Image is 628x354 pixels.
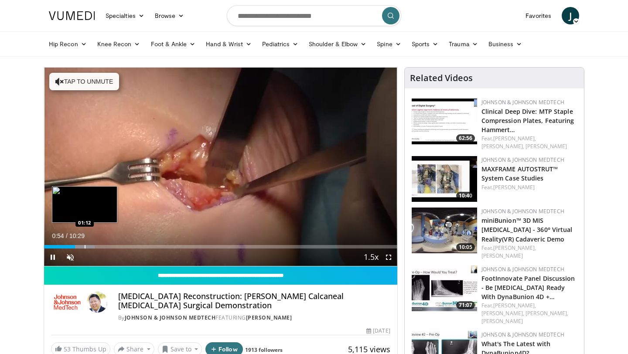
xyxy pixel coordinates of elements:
a: [PERSON_NAME] [246,314,292,321]
a: Browse [150,7,190,24]
a: Hand & Wrist [201,35,257,53]
a: [PERSON_NAME] [493,184,535,191]
a: [PERSON_NAME] [526,143,567,150]
span: 10:29 [69,232,85,239]
div: By FEATURING [118,314,390,322]
div: Feat. [481,244,577,260]
a: Spine [372,35,406,53]
a: [PERSON_NAME] [481,252,523,259]
a: Sports [406,35,444,53]
h4: Related Videos [410,73,473,83]
a: Business [483,35,528,53]
a: 10:40 [412,156,477,202]
span: 53 [64,345,71,353]
a: [PERSON_NAME], [493,135,536,142]
span: 10:40 [456,192,475,200]
button: Playback Rate [362,248,380,266]
a: Johnson & Johnson MedTech [481,265,564,273]
div: Feat. [481,302,577,325]
img: Johnson & Johnson MedTech [51,292,83,313]
button: Tap to unmute [49,73,119,90]
a: Hip Recon [44,35,92,53]
span: 71:07 [456,301,475,309]
div: Feat. [481,135,577,150]
a: [PERSON_NAME], [493,244,536,252]
a: Specialties [100,7,150,24]
a: miniBunion™ 3D MIS [MEDICAL_DATA] - 360° Virtual Reality(VR) Cadaveric Demo [481,216,573,243]
span: 0:54 [52,232,64,239]
img: VuMedi Logo [49,11,95,20]
span: 10:05 [456,243,475,251]
a: J [562,7,579,24]
video-js: Video Player [44,68,397,266]
img: c1871fbd-349f-457a-8a2a-d1a0777736b8.150x105_q85_crop-smart_upscale.jpg [412,208,477,253]
h4: [MEDICAL_DATA] Reconstruction: [PERSON_NAME] Calcaneal [MEDICAL_DATA] Surgical Demonstration [118,292,390,310]
div: Feat. [481,184,577,191]
a: Clinical Deep Dive: MTP Staple Compression Plates, Featuring Hammert… [481,107,574,134]
a: Knee Recon [92,35,146,53]
button: Pause [44,248,61,266]
a: Johnson & Johnson MedTech [125,314,216,321]
a: 62:56 [412,99,477,144]
button: Fullscreen [380,248,397,266]
a: Trauma [444,35,483,53]
a: Johnson & Johnson MedTech [481,99,564,106]
a: Pediatrics [257,35,304,53]
a: [PERSON_NAME], [493,302,536,309]
img: dc8cd099-509a-4832-863d-b8e061f6248b.150x105_q85_crop-smart_upscale.jpg [412,156,477,202]
a: Johnson & Johnson MedTech [481,331,564,338]
a: 10:05 [412,208,477,253]
a: FootInnovate Panel Discussion - Be [MEDICAL_DATA] Ready With DynaBunion 4D +… [481,274,575,301]
a: [PERSON_NAME], [481,310,524,317]
a: [PERSON_NAME] [481,317,523,325]
a: Johnson & Johnson MedTech [481,208,564,215]
a: Johnson & Johnson MedTech [481,156,564,163]
input: Search topics, interventions [227,5,401,26]
span: / [66,232,68,239]
a: [PERSON_NAME], [481,143,524,150]
div: [DATE] [366,327,390,335]
a: Foot & Ankle [146,35,201,53]
img: image.jpeg [52,186,117,223]
a: Shoulder & Elbow [304,35,372,53]
img: 3c409185-a7a1-460e-ae30-0289bded164f.150x105_q85_crop-smart_upscale.jpg [412,265,477,311]
img: Avatar [87,292,108,313]
a: [PERSON_NAME], [526,310,568,317]
a: 1913 followers [245,346,283,354]
button: Unmute [61,248,79,266]
img: 64bb184f-7417-4091-bbfa-a7534f701469.150x105_q85_crop-smart_upscale.jpg [412,99,477,144]
a: 71:07 [412,265,477,311]
div: Progress Bar [44,245,397,248]
a: MAXFRAME AUTOSTRUT™ System Case Studies [481,165,558,182]
span: 62:56 [456,134,475,142]
a: Favorites [520,7,556,24]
